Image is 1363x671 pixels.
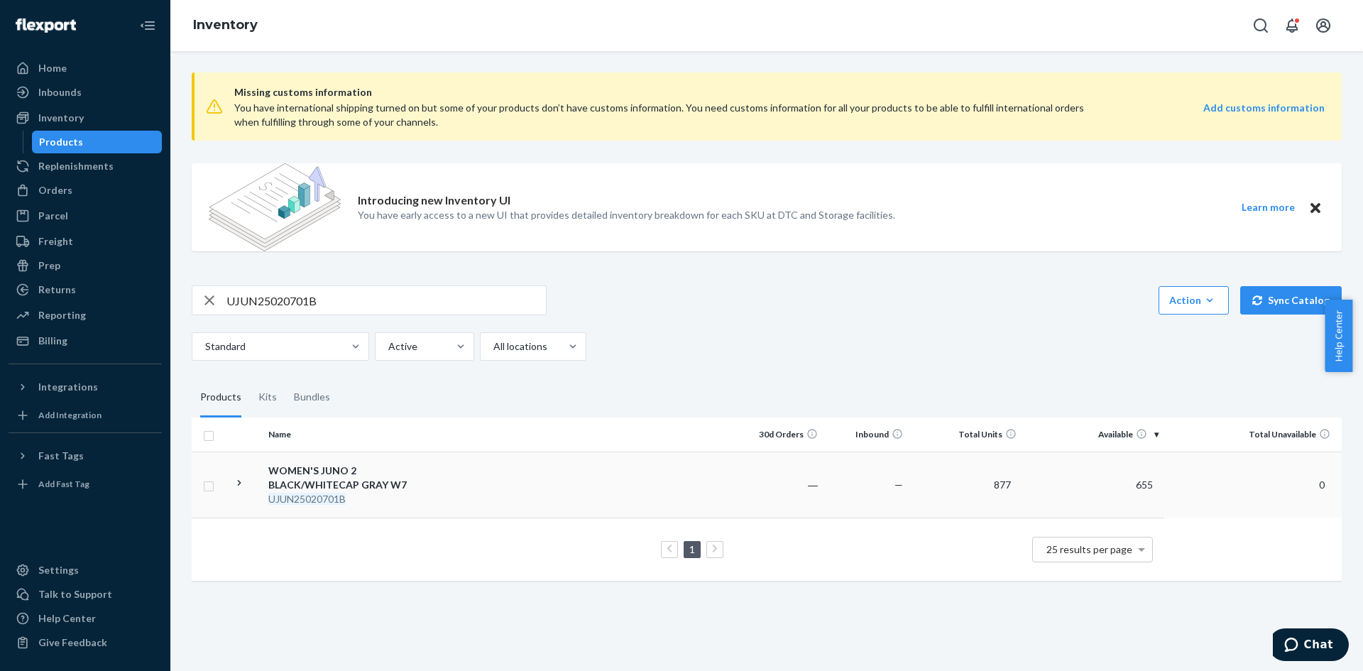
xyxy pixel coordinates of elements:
p: You have early access to a new UI that provides detailed inventory breakdown for each SKU at DTC ... [358,208,895,222]
a: Inbounds [9,81,162,104]
div: WOMEN'S JUNO 2 BLACK/WHITECAP GRAY W7 [268,464,417,492]
button: Give Feedback [9,631,162,654]
input: All locations [492,339,493,354]
td: ― [738,452,823,518]
div: Replenishments [38,159,114,173]
button: Open account menu [1309,11,1337,40]
span: 655 [1130,479,1159,491]
a: Settings [9,559,162,582]
button: Open Search Box [1247,11,1275,40]
div: Integrations [38,380,98,394]
a: Orders [9,179,162,202]
div: Add Fast Tag [38,478,89,490]
div: Billing [38,334,67,348]
div: Reporting [38,308,86,322]
input: Search inventory by name or sku [226,286,546,315]
img: Flexport logo [16,18,76,33]
div: Fast Tags [38,449,84,463]
span: 877 [988,479,1017,491]
button: Integrations [9,376,162,398]
div: Settings [38,563,79,577]
a: Help Center [9,607,162,630]
a: Parcel [9,204,162,227]
a: Add customs information [1203,101,1325,129]
a: Products [32,131,163,153]
th: Total Unavailable [1164,418,1342,452]
span: 25 results per page [1046,543,1132,555]
div: Home [38,61,67,75]
em: UJUN25020701B [268,493,346,505]
a: Replenishments [9,155,162,178]
button: Help Center [1325,300,1352,372]
a: Page 1 is your current page [686,543,698,555]
button: Close Navigation [133,11,162,40]
a: Returns [9,278,162,301]
strong: Add customs information [1203,102,1325,114]
input: Standard [204,339,205,354]
a: Add Fast Tag [9,473,162,496]
div: Inbounds [38,85,82,99]
p: Introducing new Inventory UI [358,192,510,209]
div: Parcel [38,209,68,223]
th: 30d Orders [738,418,823,452]
ol: breadcrumbs [182,5,269,46]
button: Fast Tags [9,444,162,467]
button: Sync Catalog [1240,286,1342,315]
span: Missing customs information [234,84,1325,101]
input: Active [387,339,388,354]
div: Prep [38,258,60,273]
div: You have international shipping turned on but some of your products don’t have customs informatio... [234,101,1107,129]
img: new-reports-banner-icon.82668bd98b6a51aee86340f2a7b77ae3.png [209,163,341,251]
a: Billing [9,329,162,352]
a: Reporting [9,304,162,327]
a: Inventory [9,107,162,129]
iframe: Opens a widget where you can chat to one of our agents [1273,628,1349,664]
th: Name [263,418,422,452]
button: Close [1306,199,1325,217]
button: Talk to Support [9,583,162,606]
button: Open notifications [1278,11,1306,40]
div: Products [200,378,241,418]
a: Freight [9,230,162,253]
th: Available [1022,418,1164,452]
div: Orders [38,183,72,197]
span: — [894,479,903,491]
div: Action [1169,293,1218,307]
span: 0 [1313,479,1330,491]
div: Kits [258,378,277,418]
button: Learn more [1232,199,1303,217]
div: Products [39,135,83,149]
div: Give Feedback [38,635,107,650]
div: Bundles [294,378,330,418]
div: Add Integration [38,409,102,421]
th: Total Units [909,418,1022,452]
div: Freight [38,234,73,249]
div: Returns [38,283,76,297]
a: Home [9,57,162,80]
a: Inventory [193,17,258,33]
th: Inbound [823,418,909,452]
a: Prep [9,254,162,277]
div: Inventory [38,111,84,125]
button: Action [1159,286,1229,315]
div: Talk to Support [38,587,112,601]
div: Help Center [38,611,96,626]
a: Add Integration [9,404,162,427]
